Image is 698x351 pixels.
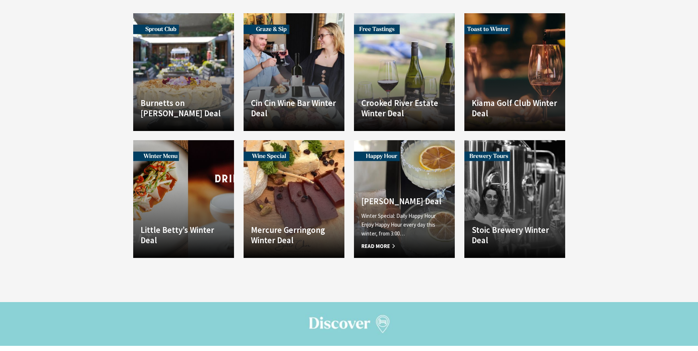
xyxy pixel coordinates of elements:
[361,242,447,251] span: Read More
[251,98,337,118] h4: Cin Cin Wine Bar Winter Deal
[472,225,558,245] h4: Stoic Brewery Winter Deal
[354,13,455,131] a: Another Image Used Crooked River Estate Winter Deal
[361,196,447,206] h4: [PERSON_NAME] Deal
[354,140,455,258] a: Another Image Used [PERSON_NAME] Deal Winter Special: Daily Happy Hour Enjoy Happy Hour every day...
[244,140,344,258] a: Another Image Used Mercure Gerringong Winter Deal
[133,13,234,131] a: Another Image Used Burnetts on [PERSON_NAME] Deal
[133,140,234,258] a: Another Image Used Little Betty’s Winter Deal
[251,225,337,245] h4: Mercure Gerringong Winter Deal
[361,98,447,118] h4: Crooked River Estate Winter Deal
[472,98,558,118] h4: Kiama Golf Club Winter Deal
[141,225,227,245] h4: Little Betty’s Winter Deal
[464,140,565,258] a: Another Image Used Stoic Brewery Winter Deal
[141,98,227,118] h4: Burnetts on [PERSON_NAME] Deal
[464,13,565,131] a: Another Image Used Kiama Golf Club Winter Deal
[361,212,447,238] p: Winter Special: Daily Happy Hour Enjoy Happy Hour every day this winter, from 3:00…
[244,13,344,131] a: Another Image Used Cin Cin Wine Bar Winter Deal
